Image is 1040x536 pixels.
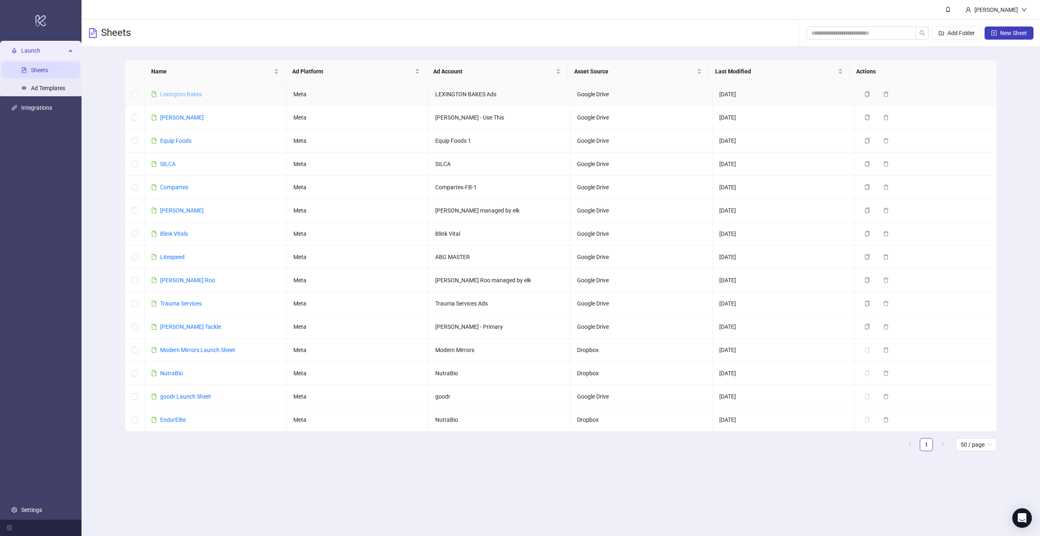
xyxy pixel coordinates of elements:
[971,5,1021,14] div: [PERSON_NAME]
[861,415,877,425] button: The sheet needs to be migrated before it can be duplicated. Please open the sheet to migrate it.
[160,323,221,330] a: [PERSON_NAME] Tackle
[883,138,889,144] span: delete
[883,277,889,283] span: delete
[883,184,889,190] span: delete
[427,60,568,83] th: Ad Account
[713,362,855,385] td: [DATE]
[429,315,571,339] td: [PERSON_NAME] - Primary
[713,408,855,432] td: [DATE]
[571,246,712,269] td: Google Drive
[151,91,157,97] span: file
[571,106,712,129] td: Google Drive
[713,292,855,315] td: [DATE]
[151,277,157,283] span: file
[945,7,951,12] span: bell
[429,129,571,153] td: Equip Foods 1
[21,42,66,59] span: Launch
[429,362,571,385] td: NutraBio
[287,292,429,315] td: Meta
[864,184,870,190] span: copy
[433,67,554,76] span: Ad Account
[940,442,945,447] span: right
[571,339,712,362] td: Dropbox
[864,138,870,144] span: copy
[864,161,870,167] span: copy
[287,176,429,199] td: Meta
[287,339,429,362] td: Meta
[574,67,695,76] span: Asset Source
[1000,30,1027,36] span: New Sheet
[571,362,712,385] td: Dropbox
[31,85,65,91] a: Ad Templates
[151,138,157,144] span: file
[571,269,712,292] td: Google Drive
[429,246,571,269] td: ABG MASTER
[713,176,855,199] td: [DATE]
[713,106,855,129] td: [DATE]
[883,370,889,376] span: delete
[956,438,997,451] div: Page Size
[160,137,192,144] a: Equip Foods
[713,339,855,362] td: [DATE]
[864,324,870,330] span: copy
[713,83,855,106] td: [DATE]
[713,385,855,408] td: [DATE]
[883,254,889,260] span: delete
[864,301,870,306] span: copy
[429,339,571,362] td: Modern Mirrors
[713,246,855,269] td: [DATE]
[713,199,855,222] td: [DATE]
[571,199,712,222] td: Google Drive
[864,115,870,120] span: copy
[571,153,712,176] td: Google Drive
[160,114,204,121] a: [PERSON_NAME]
[713,153,855,176] td: [DATE]
[568,60,709,83] th: Asset Source
[713,129,855,153] td: [DATE]
[151,370,157,376] span: file
[919,30,925,36] span: search
[571,176,712,199] td: Google Drive
[571,83,712,106] td: Google Drive
[861,392,877,401] button: The sheet needs to be migrated before it can be duplicated. Please open the sheet to migrate it.
[864,231,870,237] span: copy
[287,153,429,176] td: Meta
[287,199,429,222] td: Meta
[571,292,712,315] td: Google Drive
[160,393,211,400] a: goodr Launch Sheet
[429,83,571,106] td: LEXINGTON BAKES Ads
[903,438,917,451] button: left
[571,315,712,339] td: Google Drive
[160,230,188,237] a: Blink Vitals
[21,507,42,513] a: Settings
[286,60,427,83] th: Ad Platform
[883,417,889,423] span: delete
[713,269,855,292] td: [DATE]
[713,315,855,339] td: [DATE]
[287,362,429,385] td: Meta
[11,48,17,53] span: rocket
[883,231,889,237] span: delete
[429,292,571,315] td: Trauma Services Ads
[1021,7,1027,13] span: down
[920,439,932,451] a: 1
[160,184,188,190] a: Compartes
[985,27,1033,40] button: New Sheet
[160,91,202,97] a: Lexington Bakes
[31,67,48,73] a: Sheets
[151,394,157,399] span: file
[287,83,429,106] td: Meta
[883,347,889,353] span: delete
[883,161,889,167] span: delete
[1012,508,1032,528] div: Open Intercom Messenger
[287,315,429,339] td: Meta
[145,60,286,83] th: Name
[151,347,157,353] span: file
[160,161,176,167] a: SILCA
[965,7,971,13] span: user
[160,254,185,260] a: Litespeed
[883,301,889,306] span: delete
[936,438,949,451] li: Next Page
[151,161,157,167] span: file
[151,184,157,190] span: file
